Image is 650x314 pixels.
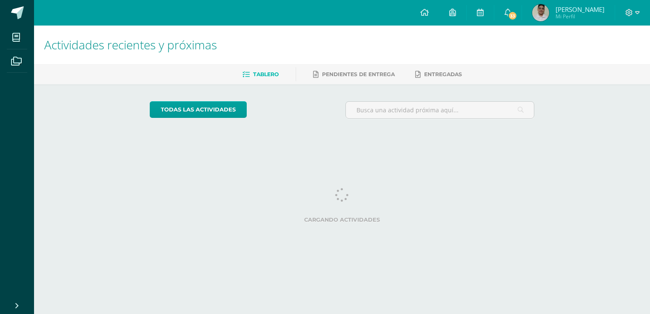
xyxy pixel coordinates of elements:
[556,5,604,14] span: [PERSON_NAME]
[424,71,462,77] span: Entregadas
[346,102,534,118] input: Busca una actividad próxima aquí...
[242,68,279,81] a: Tablero
[532,4,549,21] img: baace19c78eab989b54e237f0904d40c.png
[322,71,395,77] span: Pendientes de entrega
[253,71,279,77] span: Tablero
[415,68,462,81] a: Entregadas
[313,68,395,81] a: Pendientes de entrega
[150,217,535,223] label: Cargando actividades
[150,101,247,118] a: todas las Actividades
[556,13,604,20] span: Mi Perfil
[44,37,217,53] span: Actividades recientes y próximas
[508,11,517,20] span: 33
